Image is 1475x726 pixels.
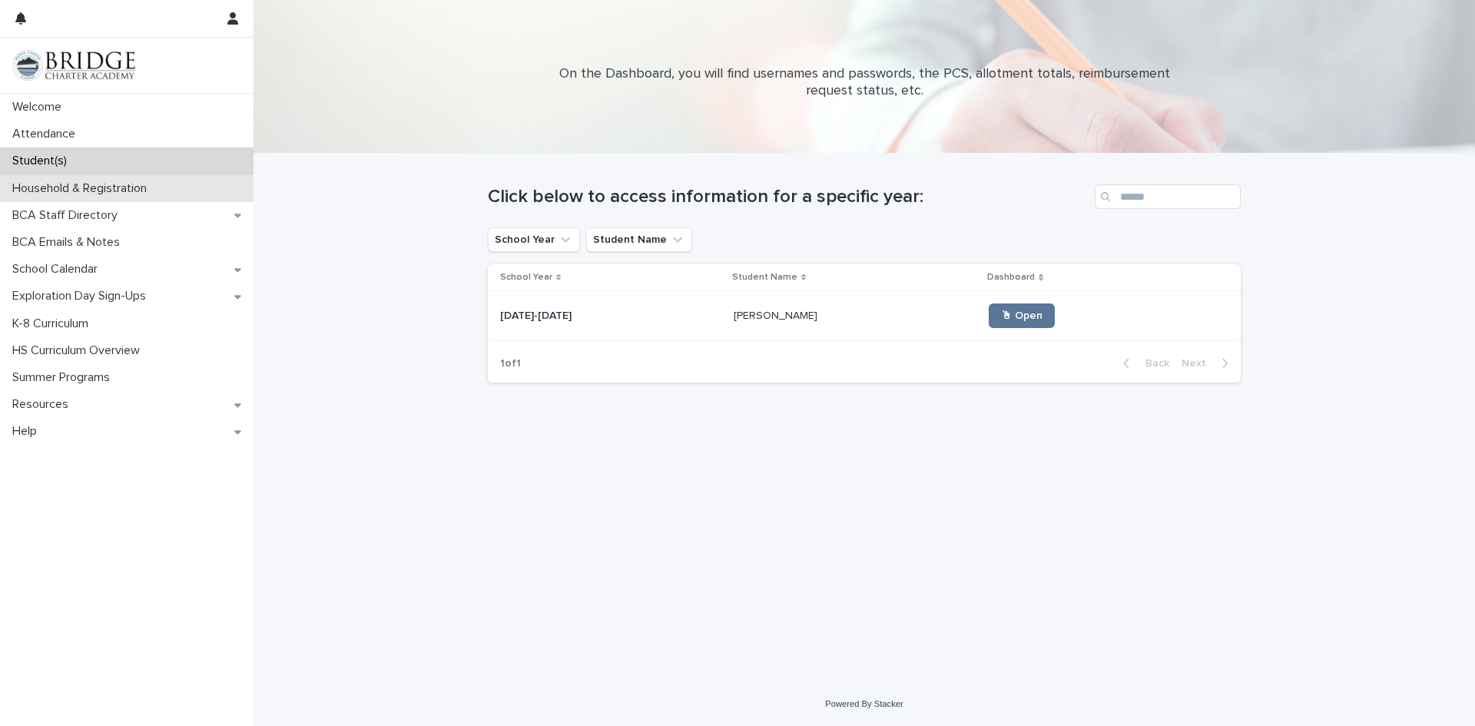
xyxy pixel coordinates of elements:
[1111,356,1175,370] button: Back
[557,66,1172,99] p: On the Dashboard, you will find usernames and passwords, the PCS, allotment totals, reimbursement...
[488,291,1241,341] tr: [DATE]-[DATE][DATE]-[DATE] [PERSON_NAME][PERSON_NAME] 🖱 Open
[1095,184,1241,209] input: Search
[1182,358,1215,369] span: Next
[488,186,1089,208] h1: Click below to access information for a specific year:
[1136,358,1169,369] span: Back
[6,424,49,439] p: Help
[6,154,79,168] p: Student(s)
[6,289,158,303] p: Exploration Day Sign-Ups
[6,181,159,196] p: Household & Registration
[6,262,110,277] p: School Calendar
[500,269,552,286] p: School Year
[987,269,1035,286] p: Dashboard
[1175,356,1241,370] button: Next
[586,227,692,252] button: Student Name
[734,307,820,323] p: [PERSON_NAME]
[732,269,797,286] p: Student Name
[989,303,1055,328] a: 🖱 Open
[6,370,122,385] p: Summer Programs
[6,343,152,358] p: HS Curriculum Overview
[6,317,101,331] p: K-8 Curriculum
[6,208,130,223] p: BCA Staff Directory
[6,100,74,114] p: Welcome
[488,227,580,252] button: School Year
[1001,310,1042,321] span: 🖱 Open
[6,127,88,141] p: Attendance
[12,50,135,81] img: V1C1m3IdTEidaUdm9Hs0
[488,345,533,383] p: 1 of 1
[825,699,903,708] a: Powered By Stacker
[500,307,575,323] p: [DATE]-[DATE]
[6,397,81,412] p: Resources
[6,235,132,250] p: BCA Emails & Notes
